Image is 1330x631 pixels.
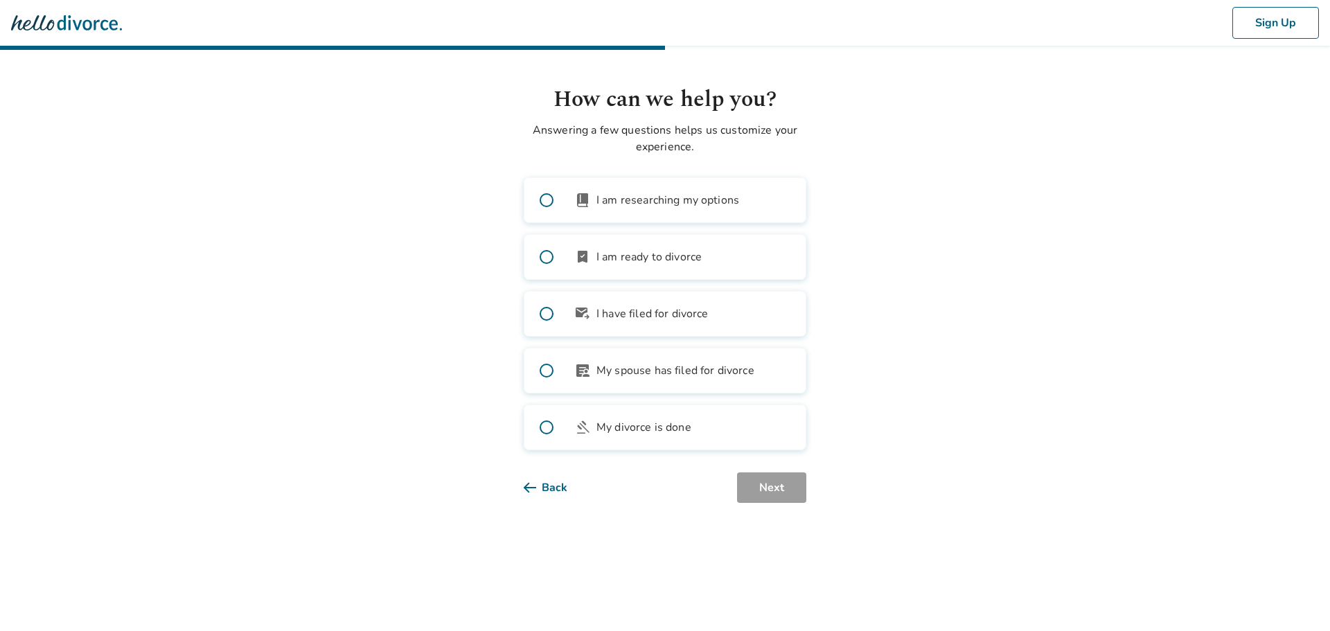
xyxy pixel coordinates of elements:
[524,472,589,503] button: Back
[574,305,591,322] span: outgoing_mail
[737,472,806,503] button: Next
[596,419,691,436] span: My divorce is done
[524,122,806,155] p: Answering a few questions helps us customize your experience.
[11,9,122,37] img: Hello Divorce Logo
[1261,565,1330,631] iframe: Chat Widget
[574,249,591,265] span: bookmark_check
[1232,7,1319,39] button: Sign Up
[596,305,709,322] span: I have filed for divorce
[596,249,702,265] span: I am ready to divorce
[574,419,591,436] span: gavel
[596,362,754,379] span: My spouse has filed for divorce
[596,192,739,208] span: I am researching my options
[574,192,591,208] span: book_2
[574,362,591,379] span: article_person
[524,83,806,116] h1: How can we help you?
